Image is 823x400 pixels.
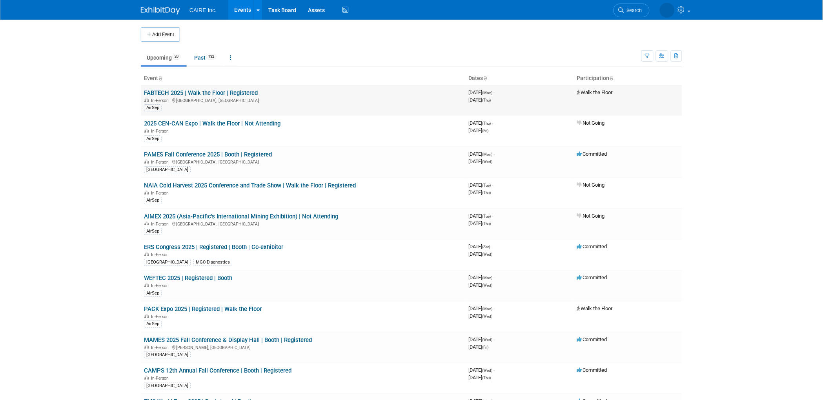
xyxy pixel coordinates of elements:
[144,129,149,133] img: In-Person Event
[614,4,650,17] a: Search
[151,98,171,103] span: In-Person
[144,382,191,389] div: [GEOGRAPHIC_DATA]
[483,183,491,187] span: (Tue)
[483,121,491,125] span: (Thu)
[144,244,283,251] a: ERS Congress 2025 | Registered | Booth | Co-exhibitor
[141,50,187,65] a: Upcoming20
[151,252,171,257] span: In-Person
[483,252,493,256] span: (Wed)
[144,345,149,349] img: In-Person Event
[577,89,613,95] span: Walk the Floor
[469,220,491,226] span: [DATE]
[610,75,614,81] a: Sort by Participation Type
[577,305,613,311] span: Walk the Floor
[483,222,491,226] span: (Thu)
[151,191,171,196] span: In-Person
[144,197,162,204] div: AirSep
[469,182,493,188] span: [DATE]
[469,367,495,373] span: [DATE]
[469,151,495,157] span: [DATE]
[144,104,162,111] div: AirSep
[144,135,162,142] div: AirSep
[469,97,491,103] span: [DATE]
[189,7,217,13] span: CAIRE Inc.
[141,27,180,42] button: Add Event
[483,276,493,280] span: (Mon)
[144,367,291,374] a: CAMPS 12th Annual Fall Conference | Booth | Registered
[141,72,466,85] th: Event
[469,305,495,311] span: [DATE]
[492,120,493,126] span: -
[483,160,493,164] span: (Wed)
[494,275,495,280] span: -
[483,245,490,249] span: (Sat)
[469,251,493,257] span: [DATE]
[577,367,607,373] span: Committed
[172,54,181,60] span: 20
[577,120,605,126] span: Not Going
[144,305,262,313] a: PACK Expo 2025 | Registered | Walk the Floor
[492,213,493,219] span: -
[577,275,607,280] span: Committed
[577,151,607,157] span: Committed
[483,368,493,373] span: (Wed)
[483,91,493,95] span: (Mon)
[144,158,462,165] div: [GEOGRAPHIC_DATA], [GEOGRAPHIC_DATA]
[144,191,149,195] img: In-Person Event
[469,244,493,249] span: [DATE]
[144,351,191,358] div: [GEOGRAPHIC_DATA]
[577,213,605,219] span: Not Going
[158,75,162,81] a: Sort by Event Name
[193,259,232,266] div: MGC Diagnostics
[660,3,675,18] img: Jaclyn Mitchum
[483,345,489,349] span: (Fri)
[144,320,162,327] div: AirSep
[483,283,493,287] span: (Wed)
[144,336,312,344] a: MAMES 2025 Fall Conference & Display Hall | Booth | Registered
[483,129,489,133] span: (Fri)
[494,305,495,311] span: -
[188,50,222,65] a: Past132
[574,72,682,85] th: Participation
[577,182,605,188] span: Not Going
[483,98,491,102] span: (Thu)
[494,367,495,373] span: -
[483,376,491,380] span: (Thu)
[469,344,489,350] span: [DATE]
[144,344,462,350] div: [PERSON_NAME], [GEOGRAPHIC_DATA]
[206,54,217,60] span: 132
[144,213,338,220] a: AIMEX 2025 (Asia-Pacific's International Mining Exhibition) | Not Attending
[144,97,462,103] div: [GEOGRAPHIC_DATA], [GEOGRAPHIC_DATA]
[151,160,171,165] span: In-Person
[469,375,491,380] span: [DATE]
[144,89,258,96] a: FABTECH 2025 | Walk the Floor | Registered
[151,314,171,319] span: In-Person
[144,275,232,282] a: WEFTEC 2025 | Registered | Booth
[469,336,495,342] span: [DATE]
[144,120,280,127] a: 2025 CEN-CAN Expo | Walk the Floor | Not Attending
[144,222,149,225] img: In-Person Event
[144,283,149,287] img: In-Person Event
[151,345,171,350] span: In-Person
[483,75,487,81] a: Sort by Start Date
[483,338,493,342] span: (Wed)
[144,166,191,173] div: [GEOGRAPHIC_DATA]
[494,336,495,342] span: -
[469,213,493,219] span: [DATE]
[469,127,489,133] span: [DATE]
[144,376,149,380] img: In-Person Event
[144,252,149,256] img: In-Person Event
[483,152,493,156] span: (Mon)
[141,7,180,15] img: ExhibitDay
[494,151,495,157] span: -
[151,376,171,381] span: In-Person
[469,275,495,280] span: [DATE]
[469,89,495,95] span: [DATE]
[492,244,493,249] span: -
[151,129,171,134] span: In-Person
[483,214,491,218] span: (Tue)
[151,283,171,288] span: In-Person
[494,89,495,95] span: -
[483,314,493,318] span: (Wed)
[492,182,493,188] span: -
